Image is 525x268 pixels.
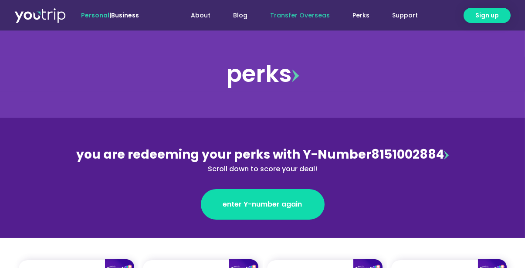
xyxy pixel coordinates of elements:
[112,11,139,20] a: Business
[163,7,430,24] nav: Menu
[74,146,452,174] div: 8151002884
[76,146,371,163] span: you are redeeming your perks with Y-Number
[259,7,342,24] a: Transfer Overseas
[223,199,302,210] span: enter Y-number again
[180,7,222,24] a: About
[464,8,511,23] a: Sign up
[475,11,499,20] span: Sign up
[201,189,325,220] a: enter Y-number again
[81,11,139,20] span: |
[81,11,110,20] span: Personal
[381,7,430,24] a: Support
[222,7,259,24] a: Blog
[74,164,452,174] div: Scroll down to score your deal!
[342,7,381,24] a: Perks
